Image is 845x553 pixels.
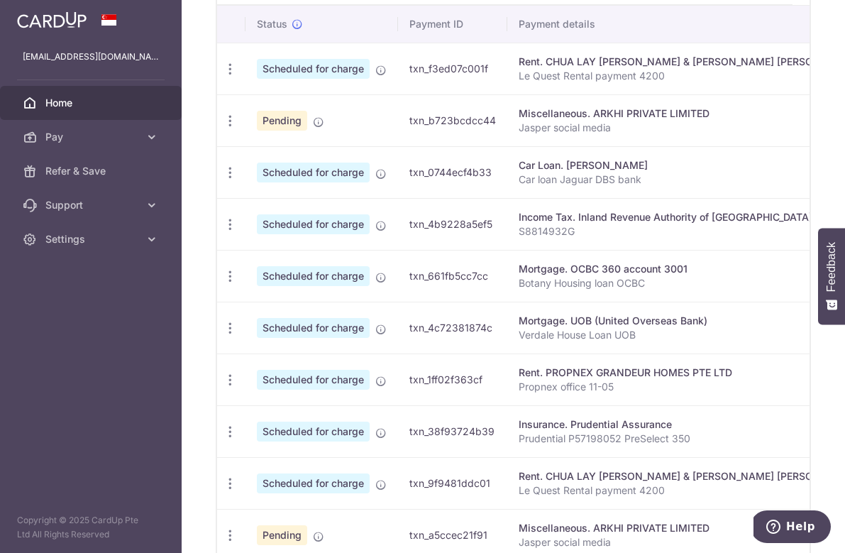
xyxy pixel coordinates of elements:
span: Home [45,96,139,110]
span: Pay [45,130,139,144]
img: CardUp [17,11,87,28]
td: txn_4b9228a5ef5 [398,198,507,250]
span: Scheduled for charge [257,422,370,442]
td: txn_9f9481ddc01 [398,457,507,509]
span: Settings [45,232,139,246]
span: Scheduled for charge [257,59,370,79]
span: Pending [257,111,307,131]
span: Pending [257,525,307,545]
span: Scheduled for charge [257,214,370,234]
iframe: Opens a widget where you can find more information [753,510,831,546]
span: Feedback [825,242,838,292]
span: Refer & Save [45,164,139,178]
span: Support [45,198,139,212]
th: Payment ID [398,6,507,43]
span: Scheduled for charge [257,163,370,182]
span: Status [257,17,287,31]
td: txn_4c72381874c [398,302,507,354]
td: txn_0744ecf4b33 [398,146,507,198]
td: txn_b723bcdcc44 [398,94,507,146]
td: txn_1ff02f363cf [398,354,507,405]
button: Feedback - Show survey [818,228,845,324]
span: Scheduled for charge [257,370,370,390]
td: txn_661fb5cc7cc [398,250,507,302]
span: Scheduled for charge [257,318,370,338]
span: Scheduled for charge [257,473,370,493]
td: txn_f3ed07c001f [398,43,507,94]
span: Scheduled for charge [257,266,370,286]
p: [EMAIL_ADDRESS][DOMAIN_NAME] [23,50,159,64]
td: txn_38f93724b39 [398,405,507,457]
